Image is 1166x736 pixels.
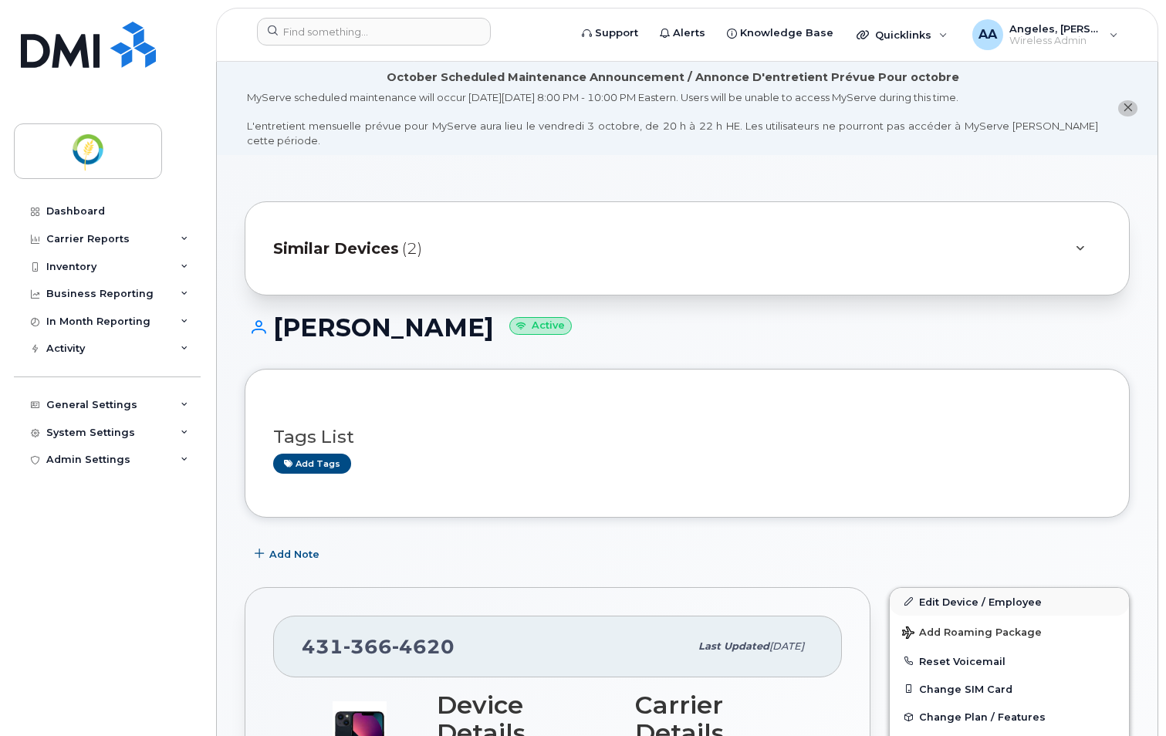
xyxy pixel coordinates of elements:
[890,675,1129,703] button: Change SIM Card
[890,703,1129,731] button: Change Plan / Features
[392,635,455,658] span: 4620
[902,626,1042,641] span: Add Roaming Package
[273,427,1101,447] h3: Tags List
[509,317,572,335] small: Active
[247,90,1098,147] div: MyServe scheduled maintenance will occur [DATE][DATE] 8:00 PM - 10:00 PM Eastern. Users will be u...
[890,647,1129,675] button: Reset Voicemail
[269,547,319,562] span: Add Note
[302,635,455,658] span: 431
[245,314,1130,341] h1: [PERSON_NAME]
[919,711,1046,723] span: Change Plan / Features
[1118,100,1137,116] button: close notification
[245,541,333,569] button: Add Note
[402,238,422,260] span: (2)
[387,69,959,86] div: October Scheduled Maintenance Announcement / Annonce D'entretient Prévue Pour octobre
[769,640,804,652] span: [DATE]
[273,238,399,260] span: Similar Devices
[890,616,1129,647] button: Add Roaming Package
[698,640,769,652] span: Last updated
[273,454,351,473] a: Add tags
[890,588,1129,616] a: Edit Device / Employee
[343,635,392,658] span: 366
